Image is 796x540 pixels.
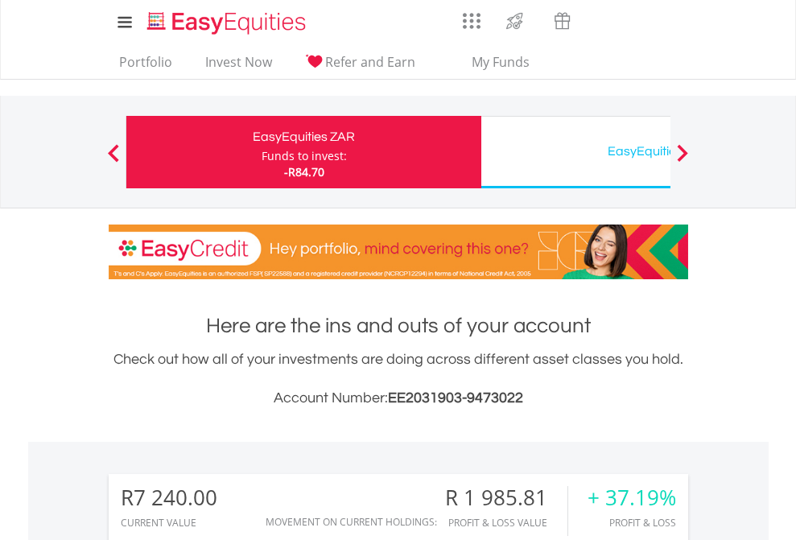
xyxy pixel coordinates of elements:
div: Movement on Current Holdings: [266,517,437,527]
span: My Funds [448,52,554,72]
img: EasyEquities_Logo.png [144,10,312,36]
a: FAQ's and Support [627,4,668,36]
a: Invest Now [199,54,278,79]
div: R 1 985.81 [445,486,567,509]
button: Next [666,152,699,168]
img: EasyCredit Promotion Banner [109,225,688,279]
h1: Here are the ins and outs of your account [109,311,688,340]
div: + 37.19% [588,486,676,509]
span: Refer and Earn [325,53,415,71]
a: My Profile [668,4,709,39]
h3: Account Number: [109,387,688,410]
div: Profit & Loss [588,517,676,528]
div: R7 240.00 [121,486,217,509]
div: CURRENT VALUE [121,517,217,528]
div: EasyEquities ZAR [136,126,472,148]
img: grid-menu-icon.svg [463,12,480,30]
span: EE2031903-9473022 [388,390,523,406]
a: Notifications [586,4,627,36]
img: thrive-v2.svg [501,8,528,34]
a: Home page [141,4,312,36]
div: Profit & Loss Value [445,517,567,528]
div: Funds to invest: [262,148,347,164]
div: Check out how all of your investments are doing across different asset classes you hold. [109,348,688,410]
img: vouchers-v2.svg [549,8,575,34]
a: AppsGrid [452,4,491,30]
button: Previous [97,152,130,168]
a: Vouchers [538,4,586,34]
a: Refer and Earn [299,54,422,79]
a: Portfolio [113,54,179,79]
span: -R84.70 [284,164,324,179]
